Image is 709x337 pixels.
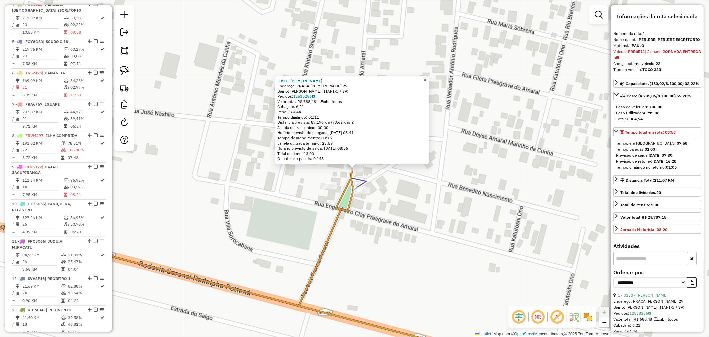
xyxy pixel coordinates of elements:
td: 08:58 [70,29,100,36]
em: Finalizar rota [94,276,98,280]
i: Distância Total [16,216,20,220]
a: 12538256 [629,311,651,316]
span: Total de atividades: [620,190,661,195]
a: Criar rota [117,81,132,95]
i: Total de Atividades [16,117,20,121]
td: 21,69 KM [22,283,61,290]
span: Peso do veículo: [616,104,662,109]
span: | IGUAPE [42,102,60,107]
em: Opções [100,276,104,280]
a: Reroteirizar Sessão [118,116,131,131]
span: 10 - [12,201,71,212]
h4: Atividades [613,243,701,249]
div: Cubagem: 6,21 [277,104,427,109]
td: = [12,60,15,67]
td: 203,87 KM [22,109,63,115]
i: Rota otimizada [101,178,105,182]
i: Distância Total [16,284,20,288]
div: Horário previsto de chegada: [DATE] 08:41 [277,130,427,135]
em: Opções [100,102,104,106]
td: = [12,329,15,335]
i: % de utilização do peso [64,79,69,83]
td: 219,76 KM [22,46,63,53]
span: + [602,308,607,316]
span: GFT5C55 [28,201,45,206]
td: = [12,92,15,98]
strong: PERUIBE, PERUIBE ESCRITORIO [639,37,700,42]
span: × [423,77,426,83]
td: 7,58 KM [22,60,63,67]
em: Opções [100,39,104,43]
td: 20 [22,21,63,28]
td: 03,88% [70,53,100,59]
em: Alterar sequência das rotas [88,102,92,106]
strong: R$ 24.787,15 [642,215,666,220]
div: Pedidos: [613,310,701,316]
a: Tempo total em rota: 08:58 [613,127,701,136]
button: Ordem crescente [686,277,697,288]
i: % de utilização da cubagem [61,291,66,295]
td: = [12,297,15,304]
span: Peso: (4.795,06/8.100,00) 59,20% [627,93,691,98]
a: Zoom in [599,307,609,317]
td: 25,47% [68,258,100,265]
img: Criar rota [120,83,129,93]
td: 04:22 [68,297,100,304]
div: Endereço: PRACA [PERSON_NAME] 29 [277,83,427,89]
div: Previsão de saída: [616,152,698,158]
span: Exibir todos [318,99,342,104]
strong: 01:05 [666,165,677,169]
td: 21 [22,115,63,122]
i: Tempo total em rota [64,30,67,34]
strong: 01:00 [645,147,655,152]
i: Distância Total [16,141,20,145]
i: Total de Atividades [16,222,20,226]
i: % de utilização do peso [61,316,66,320]
div: Tempo dirigindo no retorno: [616,164,698,170]
strong: [DATE] 07:30 [649,153,672,158]
strong: 3.304,94 [626,116,643,121]
i: % de utilização do peso [64,178,69,182]
div: Tempo de atendimento: 00:15 [277,78,427,162]
i: % de utilização da cubagem [64,23,69,27]
i: Distância Total [16,178,20,182]
i: % de utilização do peso [64,216,69,220]
span: 7 - [12,102,60,107]
div: Quantidade pallets: 0,148 [277,156,427,161]
i: Distância Total [16,79,20,83]
td: = [12,191,15,198]
td: = [12,123,15,130]
td: 94,99 KM [22,252,61,258]
div: Distância Total: [620,177,674,183]
div: Valor total: [620,214,666,220]
td: 06:24 [70,123,100,130]
a: Peso: (4.795,06/8.100,00) 59,20% [613,91,701,100]
span: 6 - [12,70,65,75]
div: Peso: 164,44 [277,109,427,115]
i: Tipo do veículo ou veículo exclusivo violado [615,56,619,60]
i: % de utilização do peso [64,16,69,20]
i: Total de Atividades [16,23,20,27]
td: 11:53 [70,92,100,98]
strong: [DATE] 16:28 [652,159,676,164]
td: 76,64% [68,290,100,296]
strong: 22 [656,61,660,66]
td: / [12,53,15,59]
a: 12538256 [293,94,315,99]
a: Jornada Motorista: 08:20 [613,225,701,234]
a: Capacidade: (180,02/8.100,00) 02,22% [613,79,701,88]
div: Peso: (4.795,06/8.100,00) 59,20% [613,101,701,125]
i: Total de Atividades [16,185,20,189]
span: Ocultar NR [530,309,546,325]
td: 39,58% [68,314,100,321]
i: Tempo total em rota [64,124,67,128]
i: % de utilização da cubagem [64,222,69,226]
em: Opções [100,165,104,168]
i: Tempo total em rota [64,230,67,234]
span: | Jornada: [645,49,701,54]
em: Alterar sequência das rotas [88,276,92,280]
td: 127,26 KM [22,214,63,221]
span: 9 - [12,164,60,175]
td: 0,90 KM [22,297,61,304]
td: 02,22% [70,21,100,28]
